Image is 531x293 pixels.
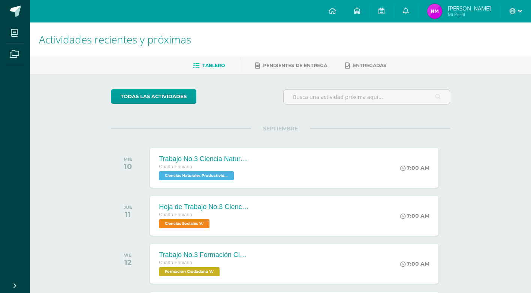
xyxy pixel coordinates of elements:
[345,60,386,72] a: Entregadas
[124,210,132,219] div: 11
[124,157,132,162] div: MIÉ
[159,260,192,265] span: Cuarto Primaria
[353,63,386,68] span: Entregadas
[159,155,249,163] div: Trabajo No.3 Ciencia Naturales
[427,4,442,19] img: 4d757bb7c32cc36617525ab15d3a5207.png
[193,60,225,72] a: Tablero
[159,203,249,211] div: Hoja de Trabajo No.3 Ciencias Sociales
[159,267,220,276] span: Formación Ciudadana 'A'
[448,4,491,12] span: [PERSON_NAME]
[124,205,132,210] div: JUE
[159,164,192,169] span: Cuarto Primaria
[448,11,491,18] span: Mi Perfil
[124,258,132,267] div: 12
[124,162,132,171] div: 10
[400,260,429,267] div: 7:00 AM
[159,171,234,180] span: Ciencias Naturales Productividad y Desarrollo 'A'
[159,251,249,259] div: Trabajo No.3 Formación Ciudadana
[159,219,209,228] span: Ciencias Sociales 'A'
[263,63,327,68] span: Pendientes de entrega
[400,164,429,171] div: 7:00 AM
[284,90,450,104] input: Busca una actividad próxima aquí...
[111,89,196,104] a: todas las Actividades
[255,60,327,72] a: Pendientes de entrega
[39,32,191,46] span: Actividades recientes y próximas
[124,253,132,258] div: VIE
[251,125,310,132] span: SEPTIEMBRE
[202,63,225,68] span: Tablero
[400,212,429,219] div: 7:00 AM
[159,212,192,217] span: Cuarto Primaria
